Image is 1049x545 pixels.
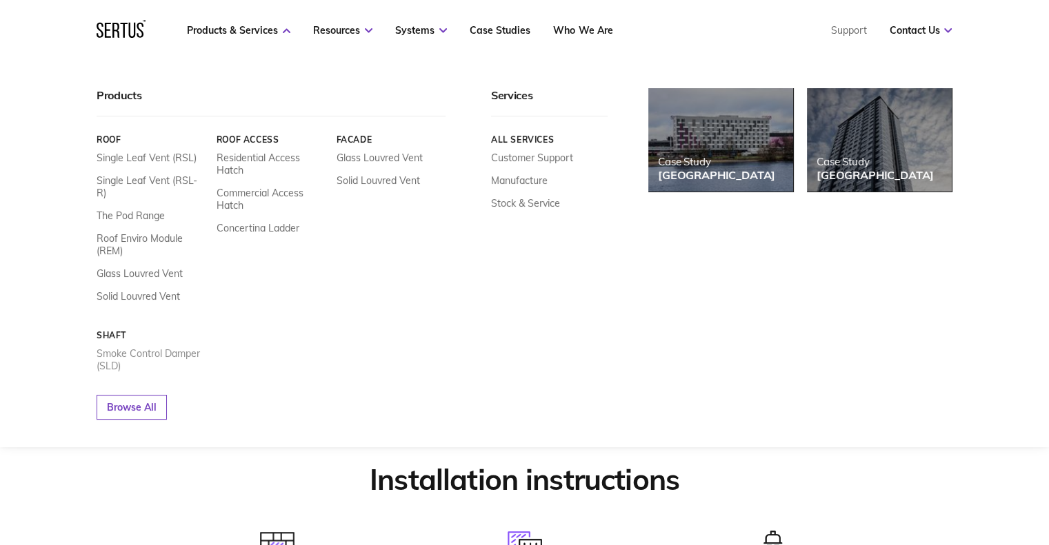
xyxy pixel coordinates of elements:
a: Case Studies [470,24,530,37]
div: Services [491,88,608,116]
div: [GEOGRAPHIC_DATA] [658,168,775,182]
a: Concertina Ladder [217,222,299,234]
a: Facade [337,134,446,145]
a: All services [491,134,608,145]
a: Case Study[GEOGRAPHIC_DATA] [648,88,793,192]
div: Products [97,88,446,116]
a: Glass Louvred Vent [97,267,183,280]
a: Single Leaf Vent (RSL-R) [97,174,206,199]
a: Roof [97,134,206,145]
a: Solid Louvred Vent [337,174,420,187]
a: Commercial Access Hatch [217,187,326,212]
h2: Installation instructions [148,462,901,498]
a: Who We Are [553,24,612,37]
a: Resources [313,24,372,37]
a: Products & Services [187,24,290,37]
a: Smoke Control Damper (SLD) [97,347,206,372]
a: Roof Access [217,134,326,145]
a: Contact Us [889,24,952,37]
a: Case Study[GEOGRAPHIC_DATA] [807,88,952,192]
a: Glass Louvred Vent [337,152,423,164]
a: Systems [395,24,447,37]
a: Browse All [97,395,167,420]
a: Shaft [97,330,206,340]
a: Residential Access Hatch [217,152,326,176]
a: Roof Enviro Module (REM) [97,232,206,257]
div: [GEOGRAPHIC_DATA] [817,168,934,182]
div: Case Study [817,155,934,168]
a: Customer Support [491,152,573,164]
div: Case Study [658,155,775,168]
a: The Pod Range [97,209,165,222]
a: Support [830,24,866,37]
a: Stock & Service [491,197,560,209]
a: Manufacture [491,174,548,187]
a: Solid Louvred Vent [97,290,180,302]
a: Single Leaf Vent (RSL) [97,152,197,164]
